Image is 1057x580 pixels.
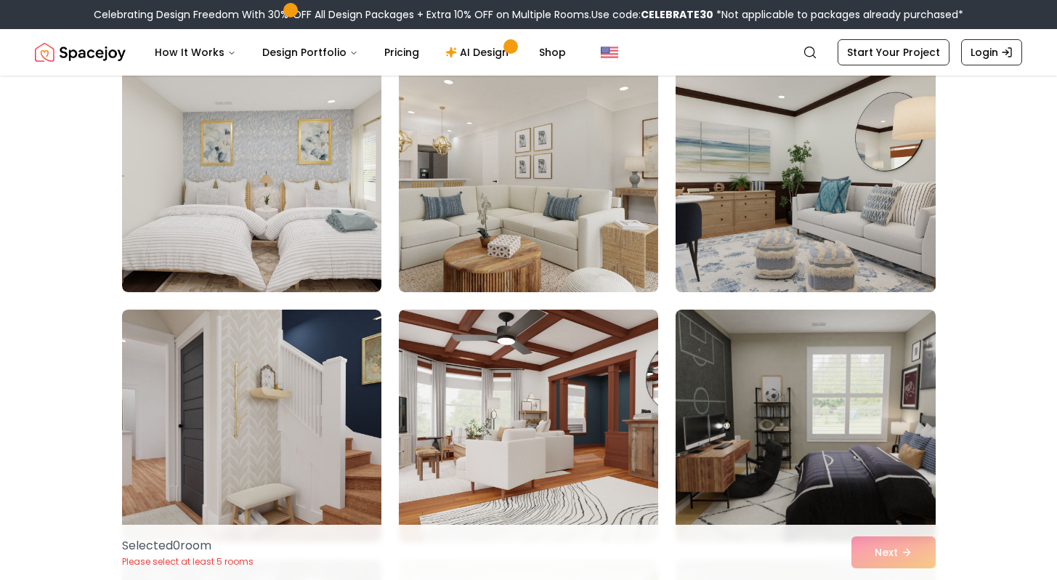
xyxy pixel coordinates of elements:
[399,60,658,292] img: Room room-8
[143,38,248,67] button: How It Works
[251,38,370,67] button: Design Portfolio
[713,7,963,22] span: *Not applicable to packages already purchased*
[122,60,381,292] img: Room room-7
[373,38,431,67] a: Pricing
[94,7,963,22] div: Celebrating Design Freedom With 30% OFF All Design Packages + Extra 10% OFF on Multiple Rooms.
[527,38,578,67] a: Shop
[591,7,713,22] span: Use code:
[122,310,381,542] img: Room room-10
[35,38,126,67] a: Spacejoy
[669,54,941,298] img: Room room-9
[434,38,525,67] a: AI Design
[35,29,1022,76] nav: Global
[601,44,618,61] img: United States
[35,38,126,67] img: Spacejoy Logo
[399,310,658,542] img: Room room-11
[122,537,254,555] p: Selected 0 room
[641,7,713,22] b: CELEBRATE30
[143,38,578,67] nav: Main
[122,556,254,568] p: Please select at least 5 rooms
[838,39,949,65] a: Start Your Project
[961,39,1022,65] a: Login
[676,310,935,542] img: Room room-12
